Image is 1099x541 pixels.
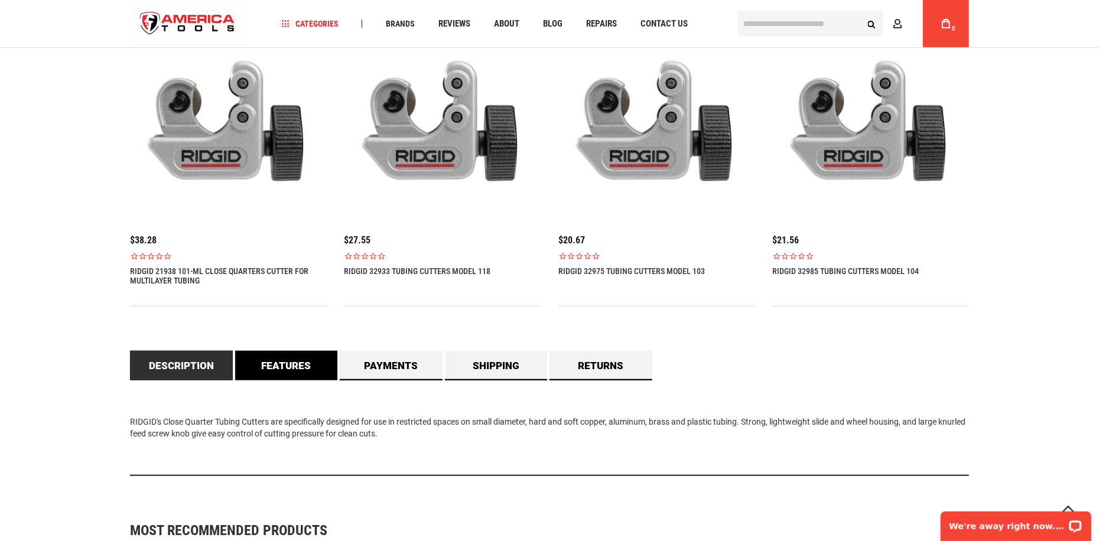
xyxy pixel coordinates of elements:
[130,252,327,260] span: Rated 0.0 out of 5 stars 0 reviews
[640,19,688,28] span: Contact Us
[235,351,338,380] a: Features
[558,266,705,276] a: RIDGID 32975 Tubing Cutters Model 103
[489,16,525,32] a: About
[433,16,476,32] a: Reviews
[130,2,245,46] a: store logo
[277,16,344,32] a: Categories
[933,504,1099,541] iframe: LiveChat chat widget
[130,351,233,380] a: Description
[773,234,799,246] span: $21.56
[538,16,568,32] a: Blog
[130,380,969,476] div: RIDGID's Close Quarter Tubing Cutters are specifically designed for use in restricted spaces on s...
[558,234,585,246] span: $20.67
[381,16,420,32] a: Brands
[586,19,617,28] span: Repairs
[344,266,491,276] a: RIDGID 32933 Tubing Cutters Model 118
[386,19,415,28] span: Brands
[130,266,327,285] a: RIDGID 21938 101-ML CLOSE QUARTERS CUTTER FOR MULTILAYER TUBING
[130,523,928,537] strong: Most Recommended Products
[773,266,919,276] a: RIDGID 32985 Tubing Cutters Model 104
[543,19,562,28] span: Blog
[130,2,245,46] img: America Tools
[344,252,541,260] span: Rated 0.0 out of 5 stars 0 reviews
[282,19,339,28] span: Categories
[340,351,443,380] a: Payments
[130,234,157,246] span: $38.28
[773,252,970,260] span: Rated 0.0 out of 5 stars 0 reviews
[860,12,883,35] button: Search
[558,252,755,260] span: Rated 0.0 out of 5 stars 0 reviews
[344,234,371,246] span: $27.55
[952,25,955,32] span: 0
[494,19,519,28] span: About
[445,351,548,380] a: Shipping
[581,16,622,32] a: Repairs
[549,351,652,380] a: Returns
[635,16,693,32] a: Contact Us
[438,19,470,28] span: Reviews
